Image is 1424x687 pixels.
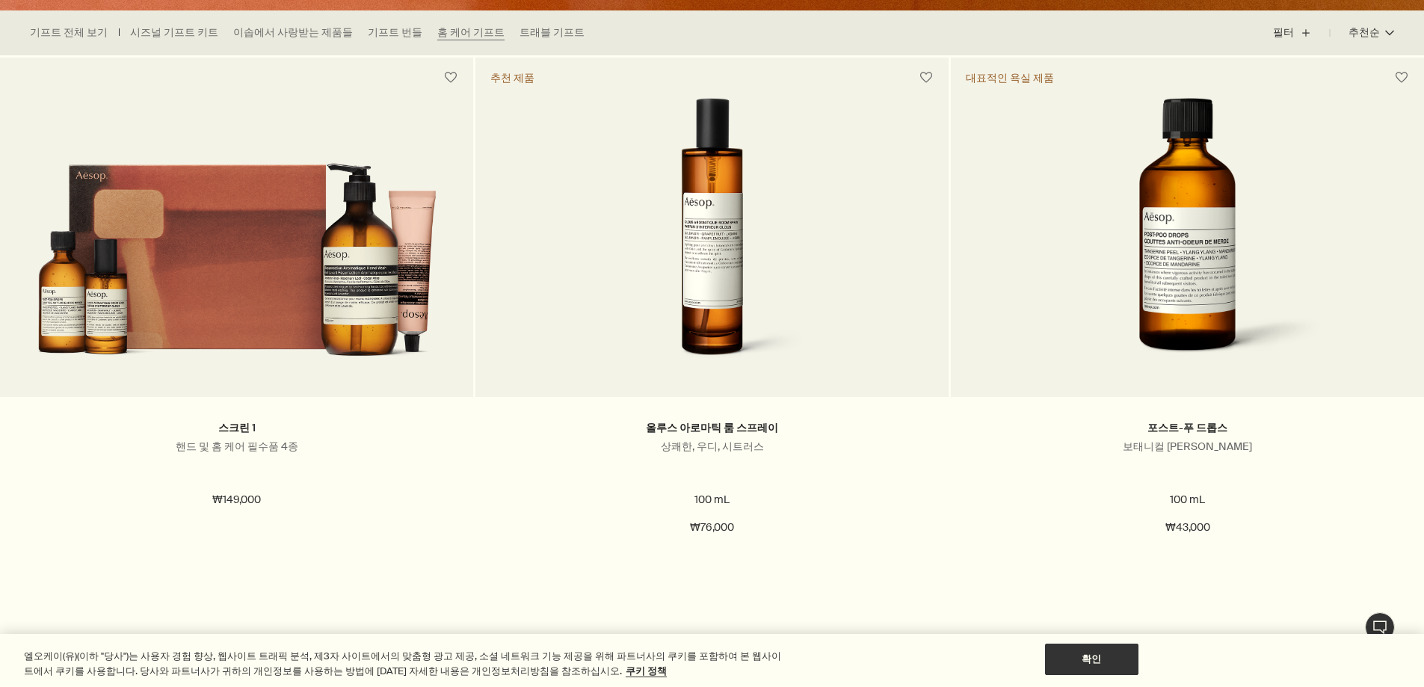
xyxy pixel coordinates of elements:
[520,25,585,40] a: 트래블 기프트
[1273,15,1330,51] button: 필터
[646,421,778,435] a: 올루스 아로마틱 룸 스프레이
[15,620,93,634] div: 사랑 받는 기프트
[437,25,505,40] a: 홈 케어 기프트
[22,114,451,375] img: Four formulations alongside a recycled cardboard gift box.
[475,98,949,397] a: Olous Aromatique Room Spray in amber glass bottle
[913,613,940,640] button: 위시리스트에 담기
[973,440,1402,454] p: 보태니컬 [PERSON_NAME]
[490,71,534,85] div: 추천 제품
[30,25,108,40] a: 기프트 전체 보기
[22,440,451,454] p: 핸드 및 홈 케어 필수품 4종
[592,98,832,375] img: Olous Aromatique Room Spray in amber glass bottle
[913,64,940,91] button: 위시리스트에 담기
[130,25,218,40] a: 시즈널 기프트 키트
[218,421,256,435] a: 스크린 1
[437,613,464,640] button: 위시리스트에 담기
[1045,644,1138,675] button: 확인
[233,25,353,40] a: 이솝에서 사랑받는 제품들
[951,98,1424,397] a: 갈색 유리병에 담긴 포스트-푸 드롭스
[24,649,783,678] div: 엘오케이(유)(이하 "당사")는 사용자 경험 향상, 웹사이트 트래픽 분석, 제3자 사이트에서의 맞춤형 광고 제공, 소셜 네트워크 기능 제공을 위해 파트너사의 쿠키를 포함하여 ...
[966,71,1054,85] div: 대표적인 욕실 제품
[1388,64,1415,91] button: 위시리스트에 담기
[1388,613,1415,640] button: 위시리스트에 담기
[212,491,261,509] span: ₩149,000
[690,519,734,537] span: ₩76,000
[1165,519,1210,537] span: ₩43,000
[1365,612,1395,642] button: 1:1 채팅 상담
[437,64,464,91] button: 위시리스트에 담기
[368,25,422,40] a: 기프트 번들
[1330,15,1394,51] button: 추천순
[1147,421,1227,435] a: 포스트-푸 드롭스
[498,440,926,454] p: 상쾌한, 우디, 시트러스
[1052,98,1324,375] img: 갈색 유리병에 담긴 포스트-푸 드롭스
[626,665,667,677] a: 개인 정보 보호에 대한 자세한 정보, 새 탭에서 열기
